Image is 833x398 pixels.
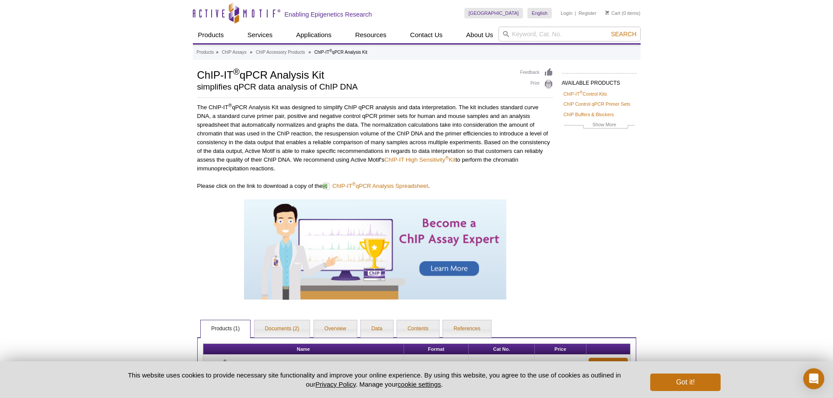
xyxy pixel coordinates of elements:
[254,320,310,338] a: Documents (2)
[250,50,253,55] li: »
[329,48,332,53] sup: ®
[242,27,278,43] a: Services
[464,8,523,18] a: [GEOGRAPHIC_DATA]
[350,27,392,43] a: Resources
[203,355,404,373] td: ChIP-IT qPCR Analysis Kit
[520,68,553,77] a: Feedback
[605,10,620,16] a: Cart
[803,368,824,389] div: Open Intercom Messenger
[461,27,498,43] a: About Us
[222,48,247,56] a: ChIP Assays
[605,8,641,18] li: (0 items)
[193,27,229,43] a: Products
[404,344,469,355] th: Format
[323,182,428,190] a: ChIP-IT®qPCR Analysis Spreadsheet
[201,320,250,338] a: Products (1)
[564,100,631,108] a: ChIP Control qPCR Primer Sets
[564,90,607,98] a: ChIP-IT®Control Kits
[580,90,583,94] sup: ®
[315,381,356,388] a: Privacy Policy
[197,48,214,56] a: Products
[650,374,720,391] button: Got it!
[291,27,337,43] a: Applications
[197,103,553,173] p: The ChIP-IT qPCR Analysis Kit was designed to simplify ChIP qPCR analysis and data interpretation...
[397,320,439,338] a: Contents
[113,370,636,389] p: This website uses cookies to provide necessary site functionality and improve your online experie...
[223,359,227,364] sup: ®
[203,344,404,355] th: Name
[285,10,372,18] h2: Enabling Epigenetics Research
[397,381,441,388] button: cookie settings
[216,50,219,55] li: »
[197,83,512,91] h2: simplifies qPCR data analysis of ChIP DNA
[244,199,506,300] img: Become a ChIP Assay Expert
[228,103,232,108] sup: ®
[605,10,609,15] img: Your Cart
[233,67,240,76] sup: ®
[445,155,449,160] sup: ®
[589,358,628,369] a: Add to Cart
[404,355,469,373] td: 10 rxns
[611,31,636,38] span: Search
[561,10,572,16] a: Login
[535,344,586,355] th: Price
[535,355,586,373] td: €140
[384,156,456,163] a: ChIP-IT High Sensitivity®Kit
[197,68,512,81] h1: ChIP-IT qPCR Analysis Kit
[197,182,553,190] p: Please click on the link to download a copy of the .
[256,48,305,56] a: ChIP Accessory Products
[352,181,356,187] sup: ®
[443,320,491,338] a: References
[498,27,641,42] input: Keyword, Cat. No.
[579,10,596,16] a: Register
[564,121,634,131] a: Show More
[520,80,553,89] a: Print
[308,50,311,55] li: »
[562,73,636,89] h2: AVAILABLE PRODUCTS
[314,320,357,338] a: Overview
[314,50,367,55] li: ChIP-IT qPCR Analysis Kit
[361,320,393,338] a: Data
[469,355,535,373] td: 53029
[608,30,639,38] button: Search
[527,8,552,18] a: English
[575,8,576,18] li: |
[564,111,614,118] a: ChIP Buffers & Blockers
[405,27,448,43] a: Contact Us
[469,344,535,355] th: Cat No.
